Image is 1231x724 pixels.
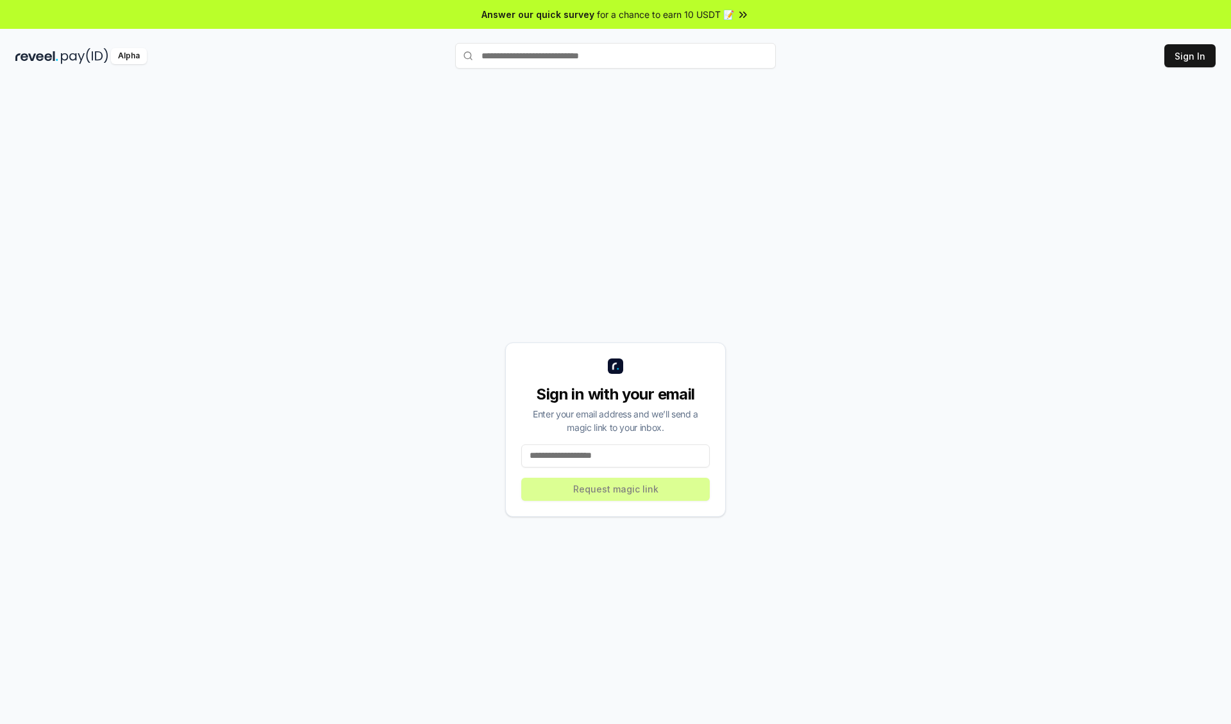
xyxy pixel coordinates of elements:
div: Sign in with your email [521,384,710,405]
img: reveel_dark [15,48,58,64]
button: Sign In [1164,44,1216,67]
span: Answer our quick survey [482,8,594,21]
span: for a chance to earn 10 USDT 📝 [597,8,734,21]
img: logo_small [608,358,623,374]
div: Enter your email address and we’ll send a magic link to your inbox. [521,407,710,434]
img: pay_id [61,48,108,64]
div: Alpha [111,48,147,64]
